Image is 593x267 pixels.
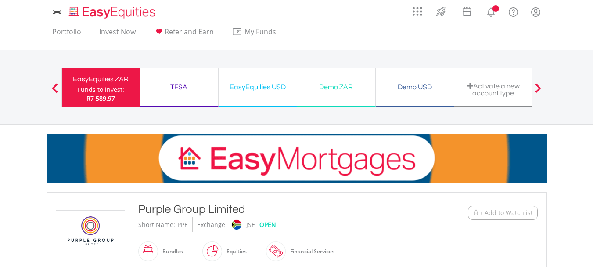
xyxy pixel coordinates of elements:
img: EasyEquities_Logo.png [67,5,159,20]
div: Activate a new account type [460,82,527,97]
div: Purple Group Limited [138,201,414,217]
span: R7 589.97 [86,94,115,102]
div: EasyEquities USD [224,81,291,93]
div: Funds to invest: [78,85,124,94]
img: jse.png [231,220,241,230]
div: PPE [177,217,188,232]
span: + Add to Watchlist [479,208,533,217]
a: AppsGrid [407,2,428,16]
div: Equities [222,241,247,262]
img: grid-menu-icon.svg [413,7,422,16]
img: EQU.ZA.PPE.png [58,211,123,252]
button: Watchlist + Add to Watchlist [468,206,538,220]
img: thrive-v2.svg [434,4,448,18]
div: Demo USD [381,81,449,93]
div: JSE [246,217,255,232]
img: EasyMortage Promotion Banner [47,134,547,183]
img: Watchlist [473,209,479,216]
span: Refer and Earn [165,27,214,37]
div: Financial Services [286,241,334,262]
div: OPEN [259,217,276,232]
span: My Funds [232,26,289,37]
a: My Profile [525,2,547,22]
a: Home page [65,2,159,20]
div: EasyEquities ZAR [67,73,135,85]
a: Invest Now [96,27,139,41]
a: FAQ's and Support [502,2,525,20]
div: Short Name: [138,217,175,232]
a: Vouchers [454,2,480,18]
div: Exchange: [197,217,227,232]
a: Portfolio [49,27,85,41]
div: Demo ZAR [302,81,370,93]
a: Refer and Earn [150,27,217,41]
a: Notifications [480,2,502,20]
div: Bundles [158,241,183,262]
div: TFSA [145,81,213,93]
img: vouchers-v2.svg [460,4,474,18]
